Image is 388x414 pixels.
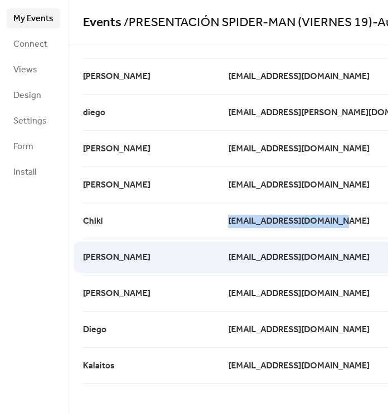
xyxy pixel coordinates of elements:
span: Kalaitos [83,359,115,373]
span: Form [13,140,33,154]
span: [EMAIL_ADDRESS][DOMAIN_NAME] [228,215,370,228]
span: [EMAIL_ADDRESS][DOMAIN_NAME] [228,142,370,156]
a: Form [7,136,60,156]
a: Connect [7,34,60,54]
span: [EMAIL_ADDRESS][DOMAIN_NAME] [228,287,370,300]
span: [PERSON_NAME] [83,287,150,300]
a: Events [83,11,121,35]
span: [PERSON_NAME] [83,70,150,83]
span: [EMAIL_ADDRESS][DOMAIN_NAME] [228,359,370,373]
span: Design [13,89,41,102]
span: [PERSON_NAME] [83,179,150,192]
a: My Events [7,8,60,28]
span: [EMAIL_ADDRESS][DOMAIN_NAME] [228,179,370,192]
span: Chiki [83,215,103,228]
span: diego [83,106,105,120]
span: My Events [13,12,53,26]
a: Install [7,162,60,182]
span: [EMAIL_ADDRESS][DOMAIN_NAME] [228,323,370,337]
a: Design [7,85,60,105]
span: Connect [13,38,47,51]
a: Settings [7,111,60,131]
span: Diego [83,323,106,337]
span: Install [13,166,36,179]
span: [PERSON_NAME] [83,251,150,264]
a: Views [7,60,60,80]
span: [EMAIL_ADDRESS][DOMAIN_NAME] [228,70,370,83]
span: [EMAIL_ADDRESS][DOMAIN_NAME] [228,251,370,264]
span: Views [13,63,37,77]
span: Settings [13,115,47,128]
span: [PERSON_NAME] [83,142,150,156]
